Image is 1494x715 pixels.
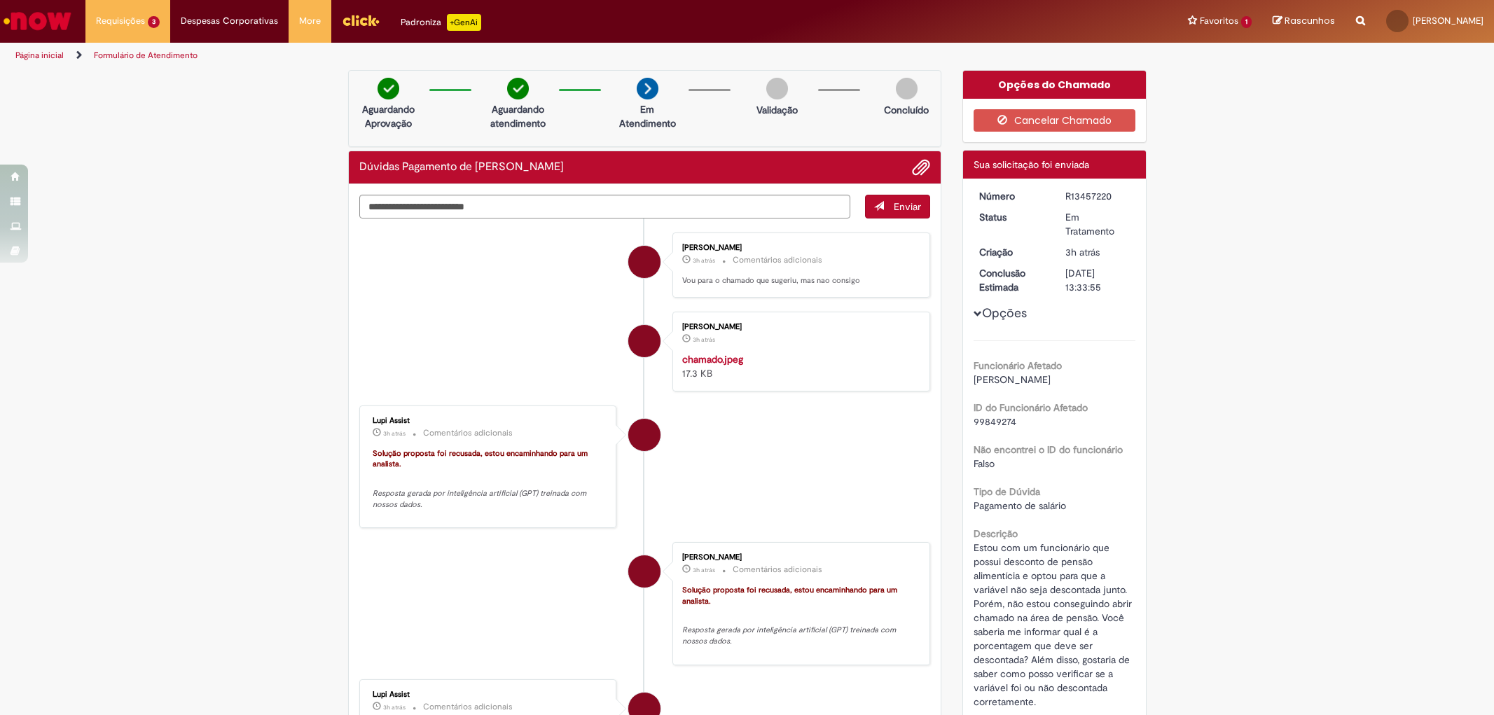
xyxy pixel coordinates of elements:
div: [PERSON_NAME] [682,553,915,562]
span: Sua solicitação foi enviada [974,158,1089,171]
b: ID do Funcionário Afetado [974,401,1088,414]
button: Enviar [865,195,930,218]
font: Solução proposta foi recusada, estou encaminhando para um analista. [373,448,590,470]
time: 28/08/2025 11:32:50 [1065,246,1100,258]
span: 3 [148,16,160,28]
span: Estou com um funcionário que possui desconto de pensão alimentícia e optou para que a variável nã... [974,541,1135,708]
img: check-circle-green.png [507,78,529,99]
span: Requisições [96,14,145,28]
img: click_logo_yellow_360x200.png [342,10,380,31]
span: Rascunhos [1285,14,1335,27]
b: Descrição [974,527,1018,540]
p: +GenAi [447,14,481,31]
a: Formulário de Atendimento [94,50,198,61]
p: Aguardando Aprovação [354,102,422,130]
img: img-circle-grey.png [896,78,918,99]
a: Rascunhos [1273,15,1335,28]
h2: Dúvidas Pagamento de Salário Histórico de tíquete [359,161,564,174]
a: chamado.jpeg [682,353,743,366]
span: Pagamento de salário [974,499,1066,512]
span: 3h atrás [693,256,715,265]
dt: Status [969,210,1055,224]
textarea: Digite sua mensagem aqui... [359,195,851,218]
span: Despesas Corporativas [181,14,278,28]
div: Lupi Assist [628,419,660,451]
b: Tipo de Dúvida [974,485,1040,498]
div: Isabely Camily Rodrigues [628,325,660,357]
img: ServiceNow [1,7,74,35]
div: Isabely Camily Rodrigues [628,246,660,278]
div: Opções do Chamado [963,71,1146,99]
span: [PERSON_NAME] [1413,15,1483,27]
button: Cancelar Chamado [974,109,1135,132]
time: 28/08/2025 11:34:01 [383,429,406,438]
div: 17.3 KB [682,352,915,380]
div: Padroniza [401,14,481,31]
span: More [299,14,321,28]
dt: Conclusão Estimada [969,266,1055,294]
span: 3h atrás [693,566,715,574]
time: 28/08/2025 11:34:00 [693,566,715,574]
span: Falso [974,457,995,470]
dt: Número [969,189,1055,203]
small: Comentários adicionais [423,427,513,439]
b: Não encontrei o ID do funcionário [974,443,1123,456]
div: [DATE] 13:33:55 [1065,266,1130,294]
div: Lupi Assist [373,417,606,425]
dt: Criação [969,245,1055,259]
span: 1 [1241,16,1252,28]
span: Favoritos [1200,14,1238,28]
small: Comentários adicionais [733,254,822,266]
div: 28/08/2025 11:32:50 [1065,245,1130,259]
div: Em Tratamento [1065,210,1130,238]
em: Resposta gerada por inteligência artificial (GPT) treinada com nossos dados. [373,488,588,510]
font: Solução proposta foi recusada, estou encaminhando para um analista. [682,585,899,606]
span: 99849274 [974,415,1016,428]
img: img-circle-grey.png [766,78,788,99]
p: Validação [756,103,798,117]
span: 3h atrás [693,335,715,344]
span: [PERSON_NAME] [974,373,1051,386]
div: [PERSON_NAME] [682,323,915,331]
b: Funcionário Afetado [974,359,1062,372]
p: Vou para o chamado que sugeriu, mas nao consigo [682,275,915,286]
small: Comentários adicionais [733,564,822,576]
div: [PERSON_NAME] [682,244,915,252]
time: 28/08/2025 11:35:21 [693,335,715,344]
span: 3h atrás [1065,246,1100,258]
img: check-circle-green.png [378,78,399,99]
span: 3h atrás [383,429,406,438]
p: Em Atendimento [614,102,682,130]
span: 3h atrás [383,703,406,711]
button: Adicionar anexos [912,158,930,176]
div: Lupi Assist [373,690,606,699]
span: Enviar [894,200,921,213]
time: 28/08/2025 11:36:04 [693,256,715,265]
p: Concluído [884,103,929,117]
div: R13457220 [1065,189,1130,203]
div: Isabely Camily Rodrigues [628,555,660,588]
img: arrow-next.png [637,78,658,99]
p: Aguardando atendimento [484,102,552,130]
em: Resposta gerada por inteligência artificial (GPT) treinada com nossos dados. [682,625,898,646]
time: 28/08/2025 11:32:59 [383,703,406,711]
small: Comentários adicionais [423,701,513,713]
a: Página inicial [15,50,64,61]
ul: Trilhas de página [11,43,985,69]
